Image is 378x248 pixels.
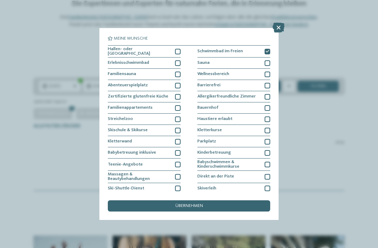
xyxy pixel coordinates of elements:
span: Teenie-Angebote [108,162,143,167]
span: Ski-Shuttle-Dienst [108,186,144,191]
span: Erlebnisschwimmbad [108,61,149,65]
span: Direkt an der Piste [197,174,234,179]
span: Hallen- oder [GEOGRAPHIC_DATA] [108,47,171,56]
span: Zertifizierte glutenfreie Küche [108,94,168,99]
span: Massagen & Beautybehandlungen [108,172,171,181]
span: Streichelzoo [108,117,133,121]
span: Kletterkurse [197,128,222,133]
span: Kinderbetreuung [197,150,231,155]
span: Wellnessbereich [197,72,229,76]
span: Sauna [197,61,210,65]
span: Barrierefrei [197,83,220,88]
span: übernehmen [175,204,203,208]
span: Bauernhof [197,106,218,110]
span: Familienappartements [108,106,153,110]
span: Skiverleih [197,186,216,191]
span: Allergikerfreundliche Zimmer [197,94,256,99]
span: Skischule & Skikurse [108,128,148,133]
span: Meine Wünsche [114,36,148,41]
span: Kletterwand [108,139,132,144]
span: Babybetreuung inklusive [108,150,156,155]
span: Parkplatz [197,139,216,144]
span: Haustiere erlaubt [197,117,232,121]
span: Familiensauna [108,72,136,76]
span: Babyschwimmen & Kinderschwimmkurse [197,160,260,169]
span: Schwimmbad im Freien [197,49,243,54]
span: Abenteuerspielplatz [108,83,148,88]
